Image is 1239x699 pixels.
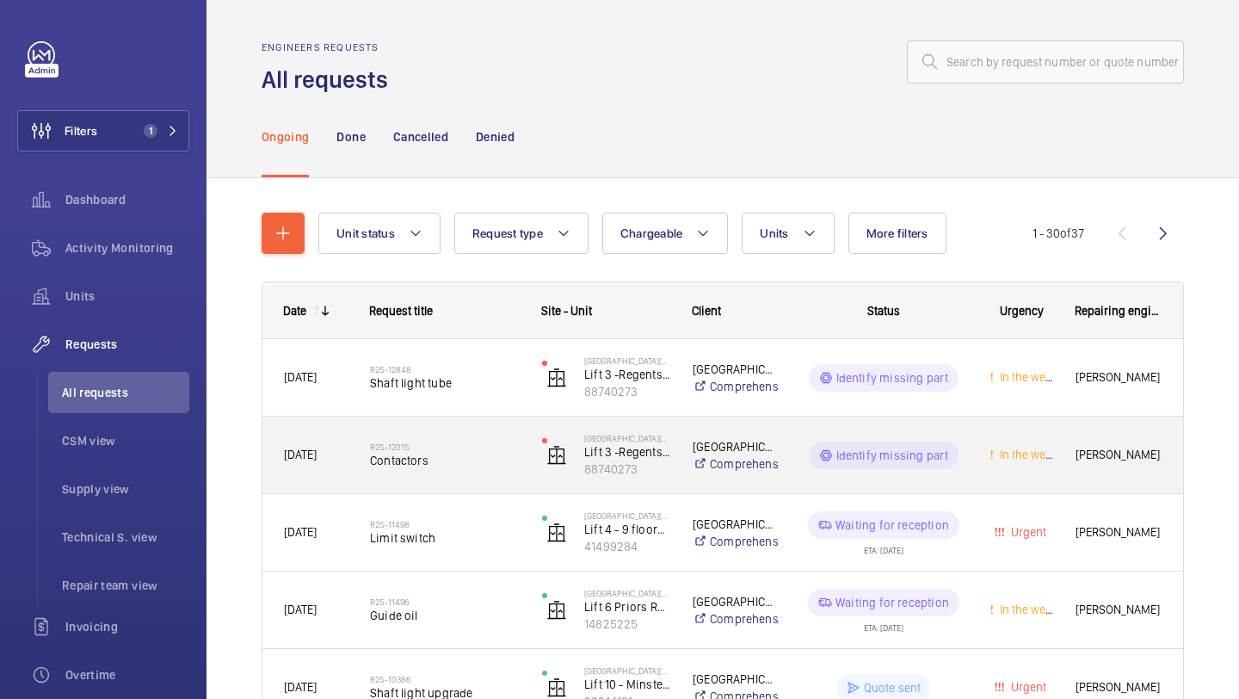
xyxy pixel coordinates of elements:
[864,679,922,696] p: Quote sent
[836,447,949,464] p: Identify missing part
[318,213,441,254] button: Unit status
[835,594,949,611] p: Waiting for reception
[370,674,520,684] h2: R25-10386
[393,128,448,145] p: Cancelled
[284,448,317,461] span: [DATE]
[760,226,788,240] span: Units
[835,517,949,534] p: Waiting for reception
[370,442,520,452] h2: R25-12015
[693,671,778,688] p: [GEOGRAPHIC_DATA][PERSON_NAME] A [GEOGRAPHIC_DATA]
[370,529,520,547] span: Limit switch
[370,607,520,624] span: Guide oil
[262,41,398,53] h2: Engineers requests
[692,304,721,318] span: Client
[996,370,1057,384] span: In the week
[546,677,567,698] img: elevator.svg
[867,304,900,318] span: Status
[584,366,670,383] p: Lift 3 -Regents Guest (E4292)
[848,213,946,254] button: More filters
[693,361,778,378] p: [GEOGRAPHIC_DATA][PERSON_NAME] A [GEOGRAPHIC_DATA]
[336,226,395,240] span: Unit status
[454,213,589,254] button: Request type
[62,529,189,546] span: Technical S. view
[144,124,157,138] span: 1
[584,521,670,538] p: Lift 4 - 9 floors - Almoners (staff)
[65,336,189,353] span: Requests
[584,598,670,615] p: Lift 6 Priors Room Service
[996,603,1057,616] span: In the week
[65,122,97,139] span: Filters
[1032,227,1084,239] span: 1 - 30 37
[370,374,520,392] span: Shaft light tube
[476,128,515,145] p: Denied
[584,443,670,461] p: Lift 3 -Regents Guest (E4292)
[336,128,365,145] p: Done
[742,213,834,254] button: Units
[284,603,317,616] span: [DATE]
[17,110,189,152] button: Filters1
[370,597,520,607] h2: R25-11496
[584,510,670,521] p: [GEOGRAPHIC_DATA][PERSON_NAME]
[693,516,778,533] p: [GEOGRAPHIC_DATA][PERSON_NAME] A [GEOGRAPHIC_DATA]
[907,40,1184,84] input: Search by request number or quote number
[584,588,670,598] p: [GEOGRAPHIC_DATA][PERSON_NAME]
[693,533,778,550] a: Comprehensive
[62,432,189,449] span: CSM view
[284,525,317,539] span: [DATE]
[693,593,778,610] p: [GEOGRAPHIC_DATA][PERSON_NAME] A [GEOGRAPHIC_DATA]
[370,519,520,529] h2: R25-11498
[584,665,670,676] p: [GEOGRAPHIC_DATA][PERSON_NAME]
[996,448,1057,461] span: In the week
[262,64,398,96] h1: All requests
[693,455,778,473] a: Comprehensive
[1008,525,1046,539] span: Urgent
[1060,226,1071,240] span: of
[472,226,543,240] span: Request type
[283,304,306,318] div: Date
[541,304,592,318] span: Site - Unit
[602,213,729,254] button: Chargeable
[1000,304,1044,318] span: Urgency
[62,480,189,498] span: Supply view
[693,378,778,395] a: Comprehensive
[65,666,189,684] span: Overtime
[864,616,903,632] div: ETA: [DATE]
[584,615,670,633] p: 14825225
[65,191,189,208] span: Dashboard
[693,438,778,455] p: [GEOGRAPHIC_DATA][PERSON_NAME] A [GEOGRAPHIC_DATA]
[1008,680,1046,694] span: Urgent
[284,680,317,694] span: [DATE]
[370,452,520,469] span: Contactors
[546,523,567,543] img: elevator.svg
[546,368,567,388] img: elevator.svg
[62,384,189,401] span: All requests
[584,433,670,443] p: [GEOGRAPHIC_DATA][PERSON_NAME]
[1075,304,1162,318] span: Repairing engineer
[584,383,670,400] p: 88740273
[62,577,189,594] span: Repair team view
[693,610,778,628] a: Comprehensive
[584,538,670,555] p: 41499284
[370,364,520,374] h2: R25-12848
[546,600,567,621] img: elevator.svg
[1076,523,1162,542] span: [PERSON_NAME]
[369,304,433,318] span: Request title
[284,370,317,384] span: [DATE]
[546,445,567,466] img: elevator.svg
[262,128,309,145] p: Ongoing
[620,226,683,240] span: Chargeable
[65,288,189,305] span: Units
[866,226,928,240] span: More filters
[1076,677,1162,697] span: [PERSON_NAME]
[65,239,189,257] span: Activity Monitoring
[584,356,670,366] p: [GEOGRAPHIC_DATA][PERSON_NAME]
[65,618,189,635] span: Invoicing
[584,676,670,693] p: Lift 10 - Minsters Guest (D8948)
[1076,600,1162,620] span: [PERSON_NAME]
[1076,445,1162,465] span: [PERSON_NAME]
[836,369,949,387] p: Identify missing part
[1076,368,1162,387] span: [PERSON_NAME]
[584,461,670,478] p: 88740273
[864,539,903,554] div: ETA: [DATE]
